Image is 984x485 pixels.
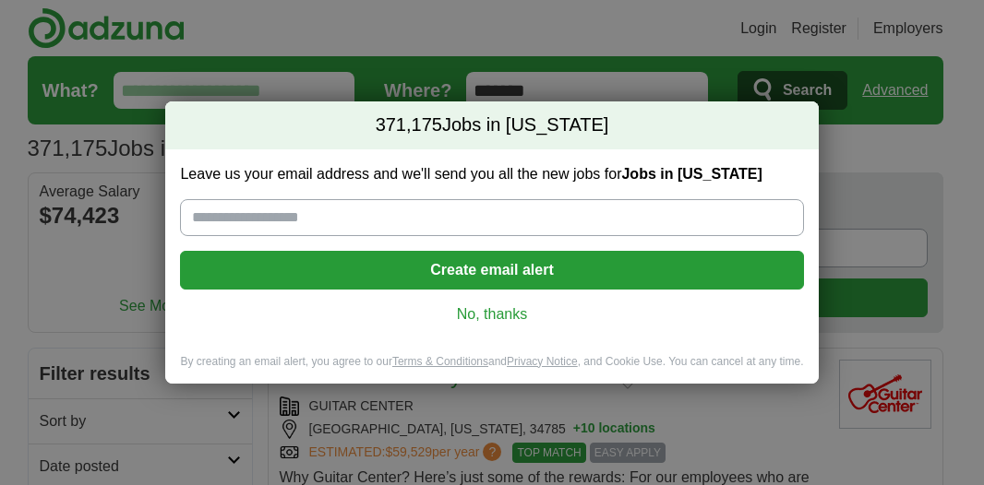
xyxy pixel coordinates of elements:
strong: Jobs in [US_STATE] [621,166,762,182]
div: By creating an email alert, you agree to our and , and Cookie Use. You can cancel at any time. [165,354,818,384]
h2: Jobs in [US_STATE] [165,101,818,149]
a: Privacy Notice [507,355,578,368]
a: No, thanks [195,304,788,325]
span: 371,175 [376,112,442,138]
a: Terms & Conditions [392,355,488,368]
label: Leave us your email address and we'll send you all the new jobs for [180,164,803,184]
button: Create email alert [180,251,803,290]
